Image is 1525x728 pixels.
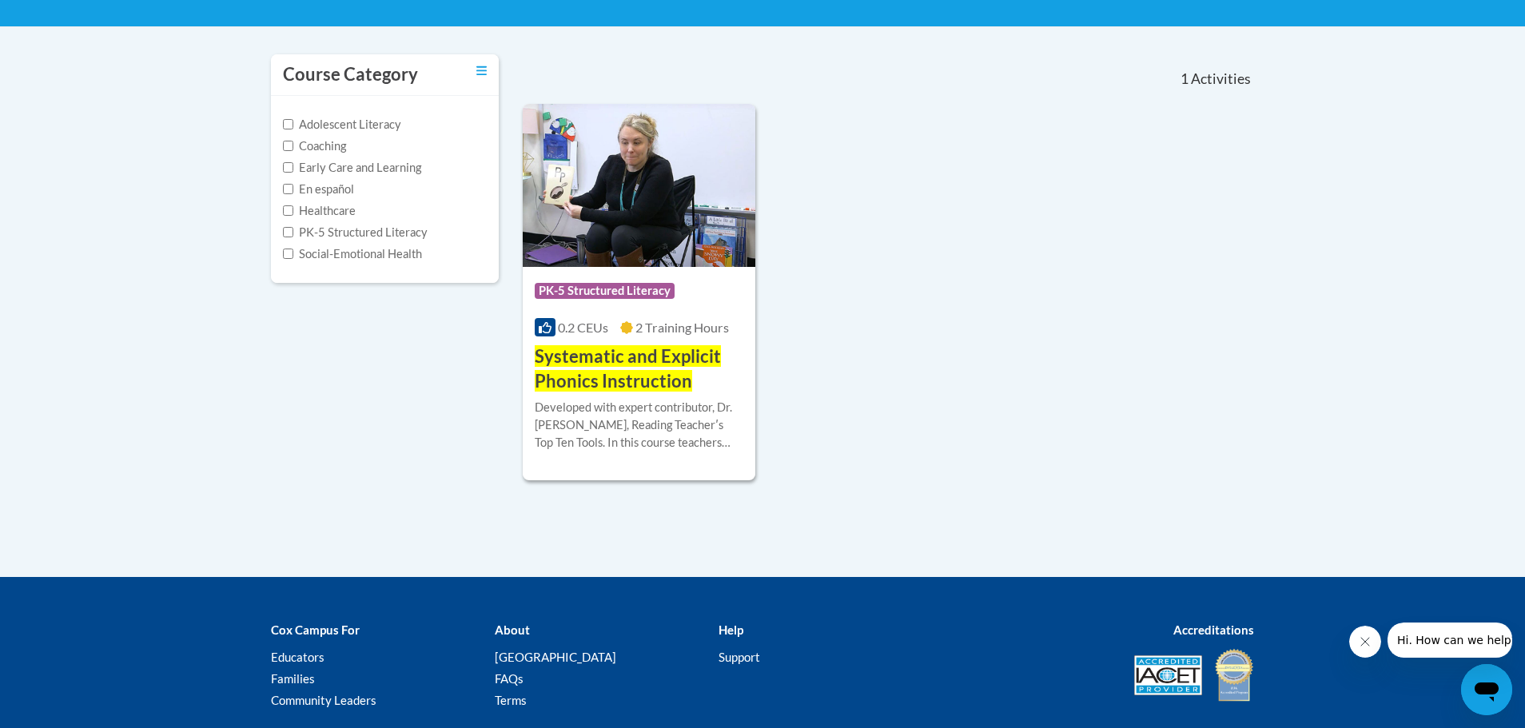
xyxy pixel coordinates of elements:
label: Social-Emotional Health [283,245,422,263]
label: Early Care and Learning [283,159,421,177]
img: Accredited IACET® Provider [1134,655,1202,695]
a: Educators [271,650,325,664]
input: Checkbox for Options [283,141,293,151]
iframe: Message from company [1388,623,1512,658]
input: Checkbox for Options [283,184,293,194]
a: FAQs [495,671,524,686]
span: PK-5 Structured Literacy [535,283,675,299]
label: Coaching [283,137,346,155]
label: PK-5 Structured Literacy [283,224,428,241]
a: Terms [495,693,527,707]
span: Activities [1191,70,1251,88]
label: Healthcare [283,202,356,220]
label: En español [283,181,354,198]
input: Checkbox for Options [283,119,293,129]
h3: Course Category [283,62,418,87]
label: Adolescent Literacy [283,116,401,133]
b: Accreditations [1173,623,1254,637]
b: Help [719,623,743,637]
iframe: Button to launch messaging window [1461,664,1512,715]
a: Families [271,671,315,686]
span: Systematic and Explicit Phonics Instruction [535,345,721,392]
a: Community Leaders [271,693,376,707]
iframe: Close message [1349,626,1381,658]
span: 2 Training Hours [635,320,729,335]
div: Developed with expert contributor, Dr. [PERSON_NAME], Reading Teacherʹs Top Ten Tools. In this co... [535,399,743,452]
b: Cox Campus For [271,623,360,637]
a: Toggle collapse [476,62,487,80]
span: 0.2 CEUs [558,320,608,335]
input: Checkbox for Options [283,249,293,259]
input: Checkbox for Options [283,227,293,237]
img: Course Logo [523,104,755,267]
b: About [495,623,530,637]
a: [GEOGRAPHIC_DATA] [495,650,616,664]
img: IDA® Accredited [1214,647,1254,703]
a: Support [719,650,760,664]
span: 1 [1181,70,1189,88]
a: Course LogoPK-5 Structured Literacy0.2 CEUs2 Training Hours Systematic and Explicit Phonics Instr... [523,104,755,479]
span: Hi. How can we help? [10,11,129,24]
input: Checkbox for Options [283,162,293,173]
input: Checkbox for Options [283,205,293,216]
